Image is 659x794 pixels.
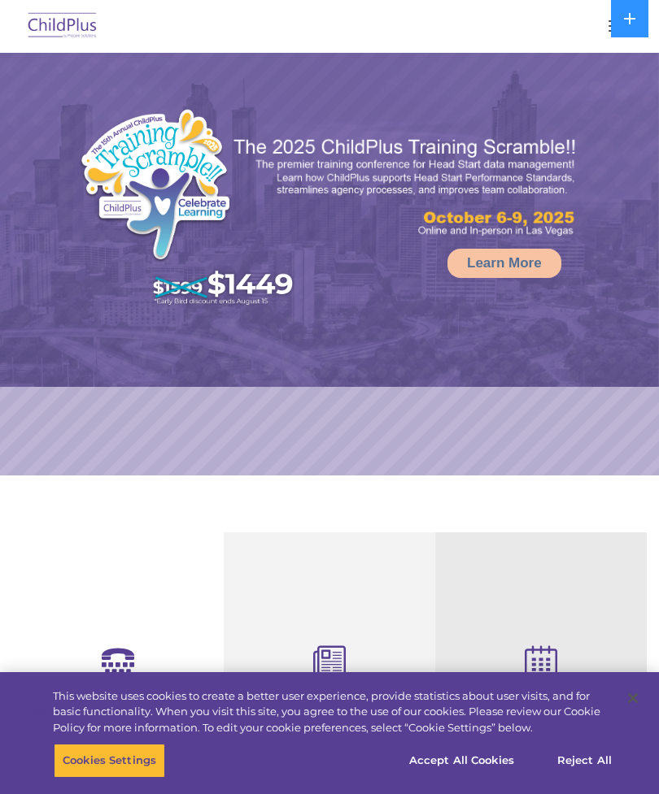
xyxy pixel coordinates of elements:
button: Reject All [534,744,635,778]
button: Accept All Cookies [400,744,523,778]
button: Cookies Settings [54,744,165,778]
div: This website uses cookies to create a better user experience, provide statistics about user visit... [53,688,613,736]
img: ChildPlus by Procare Solutions [24,7,101,46]
a: Learn More [447,249,561,278]
button: Close [615,680,651,716]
